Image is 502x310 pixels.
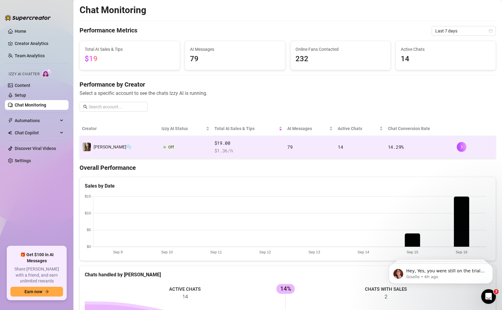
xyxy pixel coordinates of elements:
span: 🎁 Get $100 in AI Messages [10,252,63,264]
span: 79 [190,53,280,65]
span: Total AI Sales & Tips [214,125,277,132]
span: Chat Copilot [15,128,58,138]
th: Chat Conversion Rate [385,121,454,136]
span: $19.00 [214,140,282,147]
a: Team Analytics [15,53,45,58]
span: Last 7 days [435,26,492,35]
span: $ 1.36 /h [214,147,282,155]
h4: Overall Performance [80,163,496,172]
a: Setup [15,93,26,98]
span: [PERSON_NAME]🫧 [94,144,132,149]
span: Select a specific account to see the chats Izzy AI is running. [80,89,496,97]
span: Izzy AI Status [162,125,204,132]
button: Earn nowarrow-right [10,287,63,297]
th: Izzy AI Status [159,121,212,136]
a: Discover Viral Videos [15,146,56,151]
iframe: Intercom notifications message [380,251,502,293]
a: Settings [15,158,31,163]
iframe: Intercom live chat [481,289,496,304]
span: arrow-right [45,289,49,294]
button: right [457,142,467,152]
span: search [83,105,87,109]
span: Automations [15,116,58,125]
th: Creator [80,121,159,136]
span: Earn now [24,289,42,294]
th: AI Messages [285,121,335,136]
a: Creator Analytics [15,39,64,48]
span: Total AI Sales & Tips [85,46,175,53]
span: Off [168,145,174,149]
span: 3 [494,289,499,294]
span: Online Fans Contacted [296,46,385,53]
span: AI Messages [287,125,328,132]
span: Active Chats [338,125,378,132]
th: Total AI Sales & Tips [212,121,285,136]
span: 14.29 % [388,144,404,150]
span: $19 [85,54,98,63]
span: Share [PERSON_NAME] with a friend, and earn unlimited rewards [10,266,63,284]
a: Chat Monitoring [15,103,46,107]
span: thunderbolt [8,118,13,123]
span: 14 [401,53,491,65]
div: Chats handled by [PERSON_NAME] [85,271,491,278]
span: 79 [287,144,292,150]
img: AI Chatter [42,69,51,78]
span: Active Chats [401,46,491,53]
input: Search account... [89,103,144,110]
a: Home [15,29,26,34]
img: Chat Copilot [8,131,12,135]
span: 14 [338,144,343,150]
h4: Performance Metrics [80,26,137,36]
span: AI Messages [190,46,280,53]
h2: Chat Monitoring [80,4,146,16]
span: Izzy AI Chatter [9,71,39,77]
span: calendar [489,29,493,33]
img: logo-BBDzfeDw.svg [5,15,51,21]
div: Sales by Date [85,182,491,190]
h4: Performance by Creator [80,80,496,89]
span: right [459,145,464,149]
span: 232 [296,53,385,65]
th: Active Chats [335,121,385,136]
img: Bella🫧 [82,143,91,151]
a: Content [15,83,30,88]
